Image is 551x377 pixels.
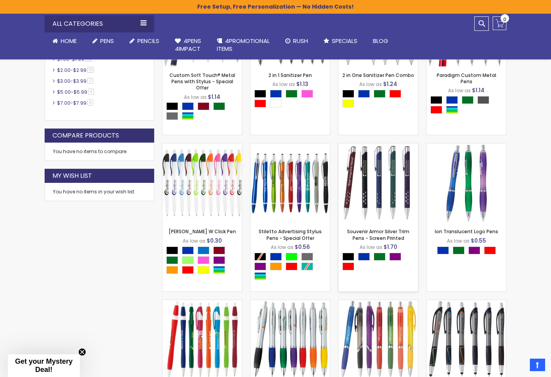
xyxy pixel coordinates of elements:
span: $7.00 [57,100,70,106]
div: Black [166,247,178,254]
span: Rush [293,37,308,45]
div: You have no items to compare. [45,143,154,161]
div: Green Light [182,256,194,264]
div: Blue Light [198,247,209,254]
div: Assorted [182,112,194,120]
div: Blue [437,247,449,254]
div: Red [484,247,496,254]
div: Blue [446,96,458,104]
img: Preston W Click Pen [162,143,242,223]
div: Purple [389,253,401,261]
div: Green [374,90,385,98]
span: 4PROMOTIONAL ITEMS [217,37,270,53]
a: Pens [85,32,122,50]
div: Burgundy [198,102,209,110]
div: Blue [270,253,282,261]
span: 4 [87,100,93,105]
div: Red [286,263,297,270]
a: $5.00-$5.994 [55,89,97,95]
span: As low as [272,81,295,88]
a: Rush [277,32,316,50]
span: Pencils [137,37,159,45]
div: Yellow [198,266,209,274]
div: Red [342,263,354,270]
a: Story Stylus Custom Pen [427,300,506,306]
a: Preston W Click Pen [162,143,242,150]
a: Top [530,359,545,371]
div: Assorted [254,272,266,280]
span: $1.14 [472,86,484,94]
a: Pencils [122,32,167,50]
span: Specials [332,37,357,45]
div: Pink [198,256,209,264]
div: Red [182,266,194,274]
span: $0.30 [207,237,222,245]
a: [PERSON_NAME] W Click Pen [169,228,236,235]
span: $3.00 [57,78,70,84]
div: Red [430,106,442,114]
div: Blue [270,90,282,98]
div: Select A Color [254,253,330,282]
a: Souvenur Armor Silver Trim Pens [339,143,418,150]
a: Stiletto Advertising Stylus Pens - Special Offer [250,143,330,150]
span: Pens [100,37,114,45]
span: 0 [503,16,506,23]
div: Black [342,90,354,98]
a: Blog [365,32,396,50]
div: You have no items in your wish list. [53,189,146,195]
div: Blue [358,90,370,98]
a: Custom Soft Touch® Metal Pens with Stylus - Special Offer [169,72,235,91]
div: Blue [182,102,194,110]
a: Paradigm Custom Metal Pens [437,72,496,85]
div: Black [254,90,266,98]
div: Select A Color [254,90,330,109]
span: $1.00 [57,56,69,63]
a: 4Pens4impact [167,32,209,58]
a: $7.00-$7.994 [55,100,96,106]
div: Grey [301,253,313,261]
a: Epiphany Custom Pen [339,300,418,306]
div: Gunmetal [477,96,489,104]
span: As low as [360,244,382,250]
span: Get your Mystery Deal! [15,357,72,373]
span: As low as [184,94,207,100]
a: $1.00-$1.9956 [55,56,94,63]
div: Green [453,247,465,254]
div: Purple [254,263,266,270]
span: $1.24 [383,80,397,88]
span: As low as [271,244,294,250]
img: Stiletto Advertising Stylus Pens - Special Offer [250,143,330,223]
span: 2 [87,78,93,84]
div: White [270,100,282,107]
a: Stiletto Advertising Stylus Pens - Special Offer [259,228,322,241]
span: $1.14 [208,93,220,101]
span: $1.13 [296,80,308,88]
span: $5.00 [57,89,71,95]
div: Blue [358,253,370,261]
div: Assorted [213,266,225,274]
span: $7.99 [73,100,86,106]
a: 2 in 1 Sanitizer Pen [268,72,312,79]
span: $5.99 [74,89,87,95]
span: $2.00 [57,67,70,73]
a: 4PROMOTIONALITEMS [209,32,277,58]
div: Select A Color [430,96,506,116]
div: Purple [468,247,480,254]
span: 4 [88,89,94,95]
span: $2.99 [73,67,86,73]
div: Green [374,253,385,261]
span: $0.55 [471,237,486,245]
div: Burgundy [213,247,225,254]
div: Black [430,96,442,104]
span: 4Pens 4impact [175,37,201,53]
img: Ion Translusent Logo Pens [427,143,506,223]
a: Dart Color slim Pens [162,300,242,306]
div: Red [254,100,266,107]
div: Orange [270,263,282,270]
div: Lime Green [286,253,297,261]
span: As low as [183,238,205,244]
a: Specials [316,32,365,50]
div: Yellow [342,100,354,107]
div: Black [342,253,354,261]
a: $3.00-$3.992 [55,78,96,84]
